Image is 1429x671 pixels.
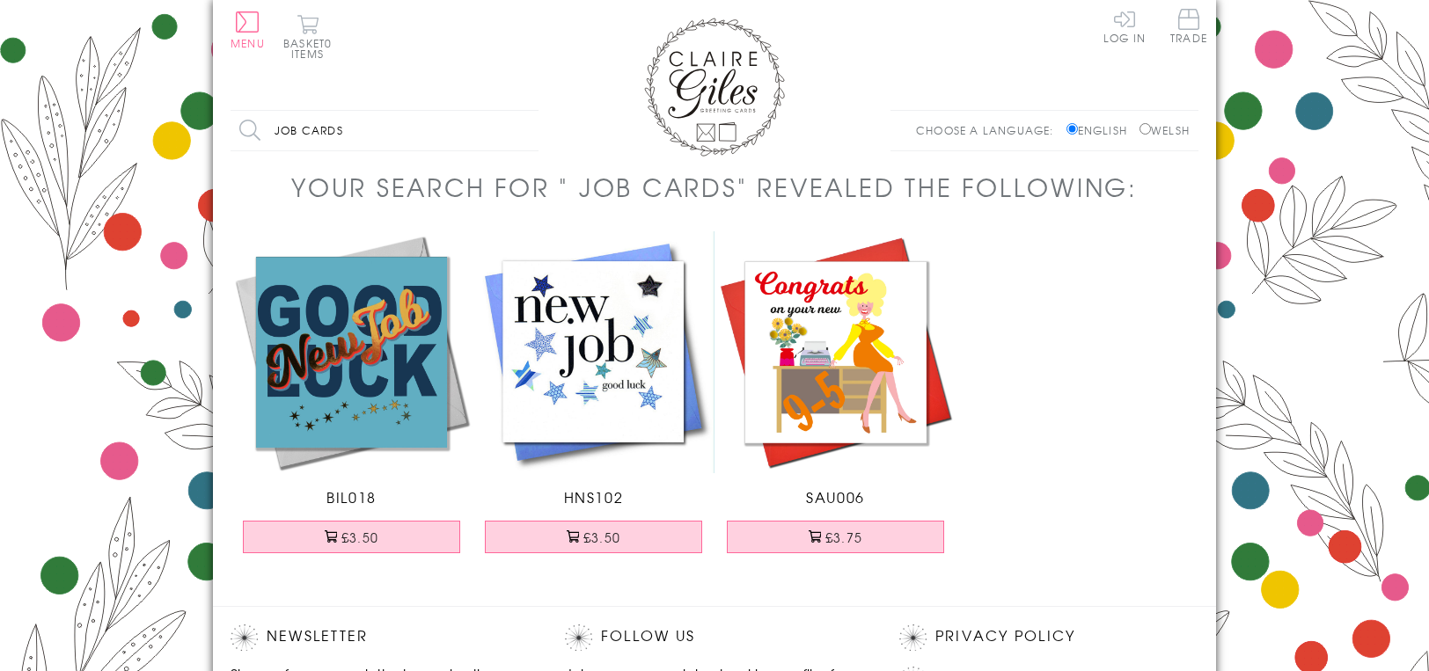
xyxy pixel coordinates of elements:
span: SAU006 [806,486,865,507]
span: 0 items [291,35,332,62]
label: Welsh [1140,122,1190,138]
input: Search all products [231,111,539,150]
img: New Job Congratulations Card, 9-5 Dolly, Embellished with colourful pompoms [714,231,956,473]
a: Log In [1103,9,1146,43]
input: English [1066,123,1078,135]
button: £3.75 [727,521,945,553]
img: New Job Card, Good Luck in your New Job, Blue with stars and gold foil [231,231,473,473]
input: Search [521,111,539,150]
img: Claire Giles Greetings Cards [644,18,785,157]
img: Main image of New Job Greeting Card [473,231,714,472]
a: Trade [1170,9,1207,47]
h1: Your search for " job cards" revealed the following: [291,169,1138,205]
label: English [1066,122,1136,138]
button: Basket0 items [283,14,332,59]
input: Welsh [1140,123,1151,135]
p: Choose a language: [916,122,1063,138]
span: HNS102 [564,486,624,507]
a: New Job Card, Good Luck in your New Job, Blue with stars and gold foil BIL018 [231,231,473,507]
button: Menu [231,11,265,48]
a: New Job Congratulations Card, 9-5 Dolly, Embellished with colourful pompoms SAU006 [714,231,956,507]
a: Privacy Policy [935,624,1075,648]
span: Trade [1170,9,1207,43]
button: £3.50 [485,521,703,553]
h2: Follow Us [565,624,864,651]
a: Main image of New Job Greeting Card HNS102 [473,231,714,507]
h2: Newsletter [231,624,530,651]
button: £3.50 [243,521,461,553]
span: BIL018 [326,486,377,507]
span: Menu [231,35,265,51]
